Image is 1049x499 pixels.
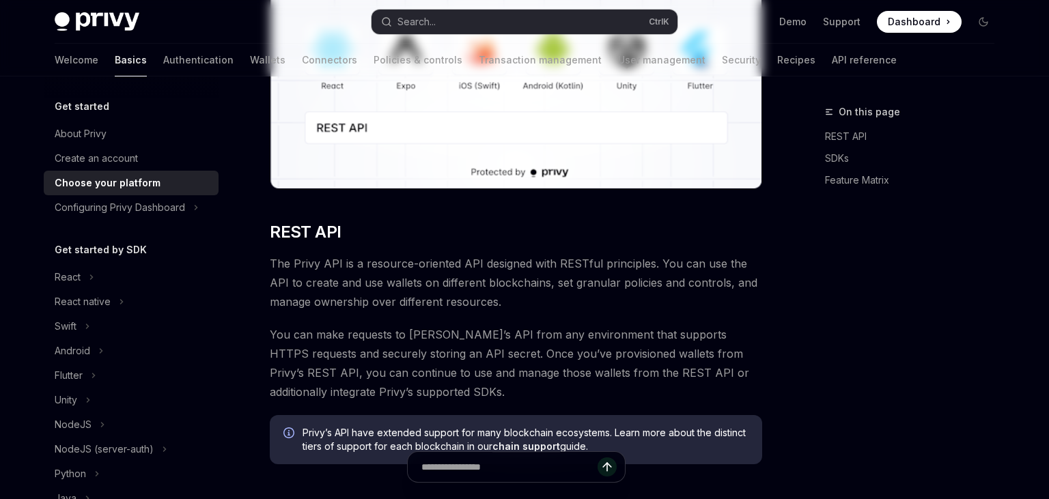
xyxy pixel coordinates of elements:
img: dark logo [55,12,139,31]
span: The Privy API is a resource-oriented API designed with RESTful principles. You can use the API to... [270,254,762,311]
a: Demo [779,15,807,29]
div: Search... [397,14,436,30]
a: Create an account [44,146,219,171]
h5: Get started by SDK [55,242,147,258]
a: REST API [825,126,1005,147]
div: Create an account [55,150,138,167]
div: React native [55,294,111,310]
span: Dashboard [888,15,940,29]
div: Python [55,466,86,482]
button: Toggle dark mode [973,11,994,33]
a: Wallets [250,44,285,76]
a: Welcome [55,44,98,76]
a: Dashboard [877,11,962,33]
div: Swift [55,318,76,334]
a: SDKs [825,147,1005,169]
a: API reference [832,44,897,76]
a: Transaction management [479,44,602,76]
button: Send message [598,457,617,476]
a: Authentication [163,44,234,76]
div: NodeJS [55,416,92,433]
a: Support [823,15,861,29]
a: Recipes [777,44,815,76]
span: You can make requests to [PERSON_NAME]’s API from any environment that supports HTTPS requests an... [270,325,762,401]
a: User management [618,44,705,76]
a: Basics [115,44,147,76]
a: chain support [492,440,560,453]
div: Unity [55,392,77,408]
a: Security [722,44,761,76]
div: Configuring Privy Dashboard [55,199,185,216]
a: Policies & controls [374,44,462,76]
span: Ctrl K [649,16,669,27]
div: Choose your platform [55,175,160,191]
a: Choose your platform [44,171,219,195]
button: Search...CtrlK [372,10,677,34]
a: Connectors [302,44,357,76]
div: React [55,269,81,285]
div: About Privy [55,126,107,142]
h5: Get started [55,98,109,115]
span: On this page [839,104,900,120]
span: REST API [270,221,341,243]
a: About Privy [44,122,219,146]
div: Android [55,343,90,359]
span: Privy’s API have extended support for many blockchain ecosystems. Learn more about the distinct t... [303,426,749,453]
a: Feature Matrix [825,169,1005,191]
div: NodeJS (server-auth) [55,441,154,457]
svg: Info [283,427,297,441]
div: Flutter [55,367,83,384]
